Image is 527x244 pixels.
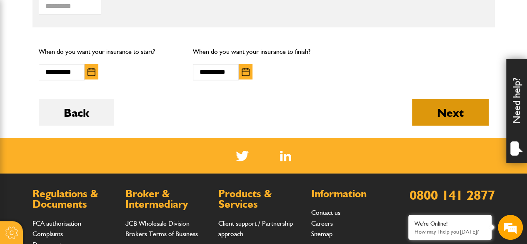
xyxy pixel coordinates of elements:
button: Back [39,99,114,126]
a: JCB Wholesale Division [125,219,190,227]
img: Twitter [236,151,249,161]
p: When do you want your insurance to start? [39,46,180,57]
a: 0800 141 2877 [410,186,495,203]
a: Complaints [32,229,63,237]
div: Chat with us now [43,47,140,58]
textarea: Type your message and hit 'Enter' [11,151,152,180]
a: Contact us [311,208,340,216]
a: Brokers Terms of Business [125,229,198,237]
p: How may I help you today? [415,229,485,235]
a: LinkedIn [280,151,291,161]
button: Next [412,99,489,126]
h2: Products & Services [218,188,303,209]
a: Client support / Partnership approach [218,219,293,238]
img: Choose date [242,68,250,76]
h2: Information [311,188,396,199]
input: Enter your phone number [11,126,152,145]
h2: Broker & Intermediary [125,188,210,209]
img: d_20077148190_company_1631870298795_20077148190 [14,46,35,58]
a: FCA authorisation [32,219,81,227]
a: Sitemap [311,229,332,237]
div: Minimize live chat window [137,4,157,24]
img: Choose date [87,68,95,76]
p: When do you want your insurance to finish? [193,46,335,57]
div: Need help? [506,59,527,163]
em: Start Chat [113,188,151,199]
input: Enter your last name [11,77,152,96]
h2: Regulations & Documents [32,188,117,209]
input: Enter your email address [11,102,152,120]
img: Linked In [280,151,291,161]
div: We're Online! [415,220,485,227]
a: Careers [311,219,333,227]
